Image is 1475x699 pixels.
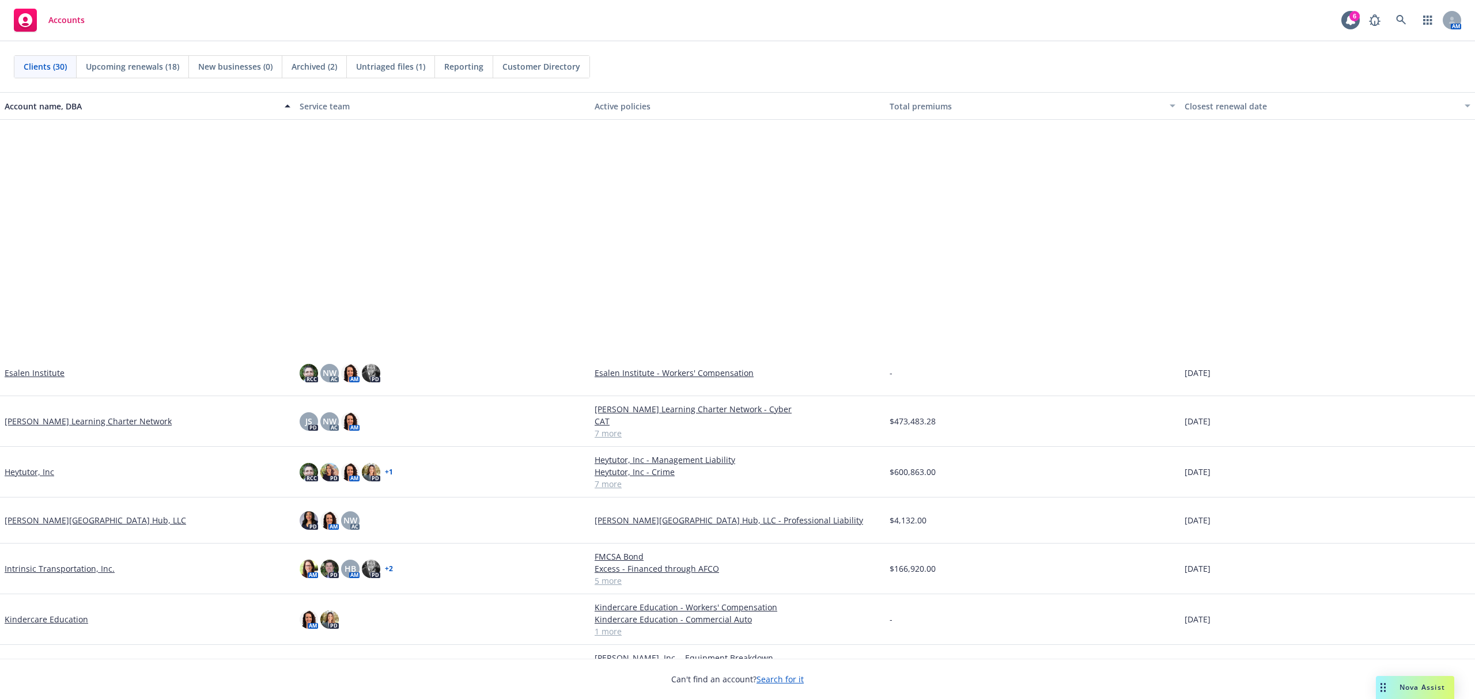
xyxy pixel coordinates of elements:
[1185,613,1211,625] span: [DATE]
[362,364,380,382] img: photo
[323,367,336,379] span: NW
[5,613,88,625] a: Kindercare Education
[1400,682,1445,692] span: Nova Assist
[1185,563,1211,575] span: [DATE]
[1376,676,1390,699] div: Drag to move
[595,514,880,526] a: [PERSON_NAME][GEOGRAPHIC_DATA] Hub, LLC - Professional Liability
[595,403,880,415] a: [PERSON_NAME] Learning Charter Network - Cyber
[890,466,936,478] span: $600,863.00
[502,60,580,73] span: Customer Directory
[5,100,278,112] div: Account name, DBA
[300,463,318,481] img: photo
[1180,92,1475,120] button: Closest renewal date
[341,364,360,382] img: photo
[595,478,880,490] a: 7 more
[890,613,892,625] span: -
[595,625,880,637] a: 1 more
[323,415,336,427] span: NW
[595,652,880,664] a: [PERSON_NAME], Inc. - Equipment Breakdown
[320,511,339,530] img: photo
[356,60,425,73] span: Untriaged files (1)
[1185,100,1458,112] div: Closest renewal date
[890,514,926,526] span: $4,132.00
[595,427,880,439] a: 7 more
[1185,415,1211,427] span: [DATE]
[595,454,880,466] a: Heytutor, Inc - Management Liability
[1363,9,1386,32] a: Report a Bug
[5,514,186,526] a: [PERSON_NAME][GEOGRAPHIC_DATA] Hub, LLC
[320,610,339,629] img: photo
[5,367,65,379] a: Esalen Institute
[362,560,380,578] img: photo
[595,367,880,379] a: Esalen Institute - Workers' Compensation
[320,463,339,481] img: photo
[305,415,312,427] span: JS
[5,466,54,478] a: Heytutor, Inc
[890,563,936,575] span: $166,920.00
[1185,466,1211,478] span: [DATE]
[5,415,172,427] a: [PERSON_NAME] Learning Charter Network
[300,364,318,382] img: photo
[362,463,380,481] img: photo
[595,466,880,478] a: Heytutor, Inc - Crime
[48,16,85,25] span: Accounts
[590,92,885,120] button: Active policies
[341,412,360,431] img: photo
[595,415,880,427] a: CAT
[385,565,393,572] a: + 2
[595,575,880,587] a: 5 more
[595,613,880,625] a: Kindercare Education - Commercial Auto
[1390,9,1413,32] a: Search
[1185,514,1211,526] span: [DATE]
[595,563,880,575] a: Excess - Financed through AFCO
[300,610,318,629] img: photo
[595,100,880,112] div: Active policies
[1349,11,1360,21] div: 6
[671,673,804,685] span: Can't find an account?
[86,60,179,73] span: Upcoming renewals (18)
[5,563,115,575] a: Intrinsic Transportation, Inc.
[341,463,360,481] img: photo
[595,601,880,613] a: Kindercare Education - Workers' Compensation
[345,563,356,575] span: HB
[295,92,590,120] button: Service team
[320,560,339,578] img: photo
[885,92,1180,120] button: Total premiums
[292,60,337,73] span: Archived (2)
[444,60,483,73] span: Reporting
[1376,676,1454,699] button: Nova Assist
[300,560,318,578] img: photo
[890,367,892,379] span: -
[385,469,393,476] a: + 1
[9,4,89,36] a: Accounts
[300,100,585,112] div: Service team
[1185,367,1211,379] span: [DATE]
[757,674,804,685] a: Search for it
[343,514,357,526] span: NW
[890,100,1163,112] div: Total premiums
[890,415,936,427] span: $473,483.28
[1416,9,1439,32] a: Switch app
[198,60,273,73] span: New businesses (0)
[300,511,318,530] img: photo
[24,60,67,73] span: Clients (30)
[595,550,880,563] a: FMCSA Bond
